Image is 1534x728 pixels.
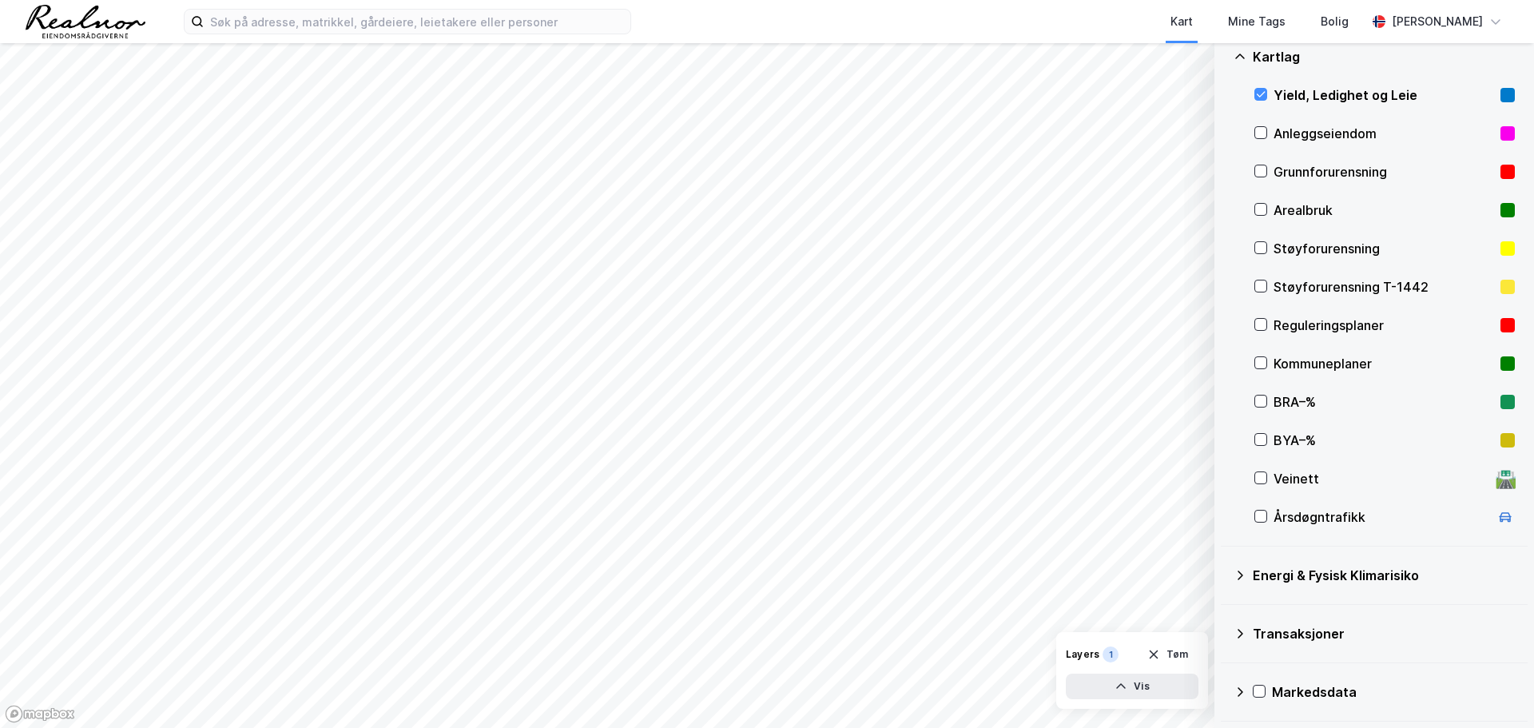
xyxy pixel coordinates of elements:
button: Tøm [1137,642,1198,667]
div: Støyforurensning T-1442 [1274,277,1494,296]
div: Yield, Ledighet og Leie [1274,86,1494,105]
a: Mapbox homepage [5,705,75,723]
div: Mine Tags [1228,12,1286,31]
div: Markedsdata [1272,682,1515,702]
button: Vis [1066,674,1198,699]
div: Grunnforurensning [1274,162,1494,181]
div: Kartlag [1253,47,1515,66]
div: BRA–% [1274,392,1494,412]
div: Årsdøgntrafikk [1274,507,1489,527]
div: [PERSON_NAME] [1392,12,1483,31]
div: 1 [1103,646,1119,662]
div: Anleggseiendom [1274,124,1494,143]
div: Bolig [1321,12,1349,31]
div: BYA–% [1274,431,1494,450]
div: Veinett [1274,469,1489,488]
div: Støyforurensning [1274,239,1494,258]
input: Søk på adresse, matrikkel, gårdeiere, leietakere eller personer [204,10,630,34]
div: Layers [1066,648,1099,661]
div: 🛣️ [1495,468,1516,489]
iframe: Chat Widget [1454,651,1534,728]
img: realnor-logo.934646d98de889bb5806.png [26,5,145,38]
div: Kontrollprogram for chat [1454,651,1534,728]
div: Reguleringsplaner [1274,316,1494,335]
div: Kart [1170,12,1193,31]
div: Transaksjoner [1253,624,1515,643]
div: Energi & Fysisk Klimarisiko [1253,566,1515,585]
div: Kommuneplaner [1274,354,1494,373]
div: Arealbruk [1274,201,1494,220]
